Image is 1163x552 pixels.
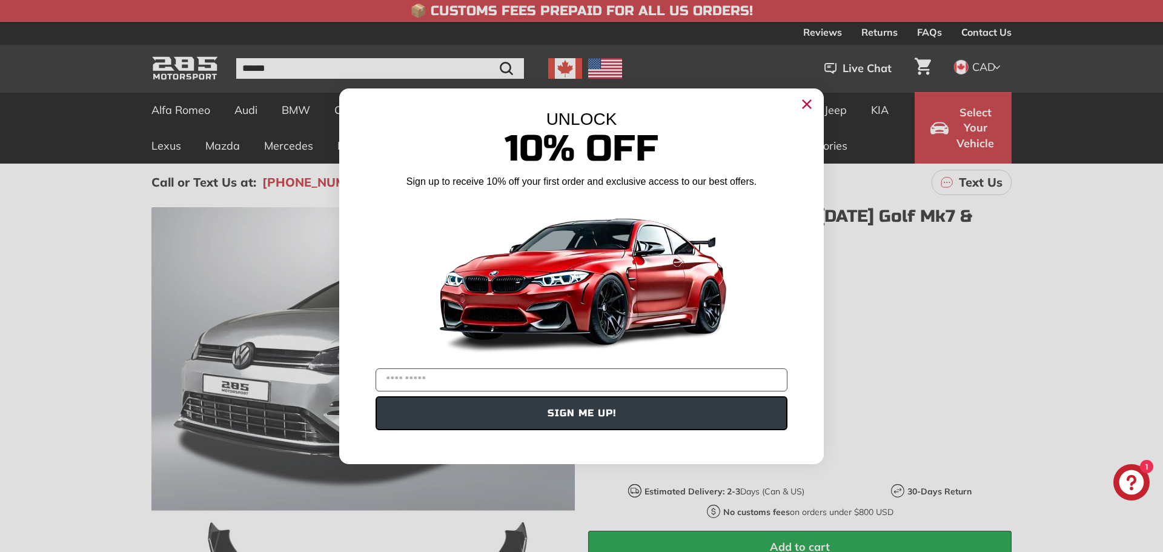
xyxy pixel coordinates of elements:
button: SIGN ME UP! [376,396,787,430]
span: UNLOCK [546,110,617,128]
input: YOUR EMAIL [376,368,787,391]
span: Sign up to receive 10% off your first order and exclusive access to our best offers. [406,176,757,187]
img: Banner showing BMW 4 Series Body kit [430,193,733,364]
inbox-online-store-chat: Shopify online store chat [1110,464,1153,504]
span: 10% Off [505,127,658,171]
button: Close dialog [797,95,817,114]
